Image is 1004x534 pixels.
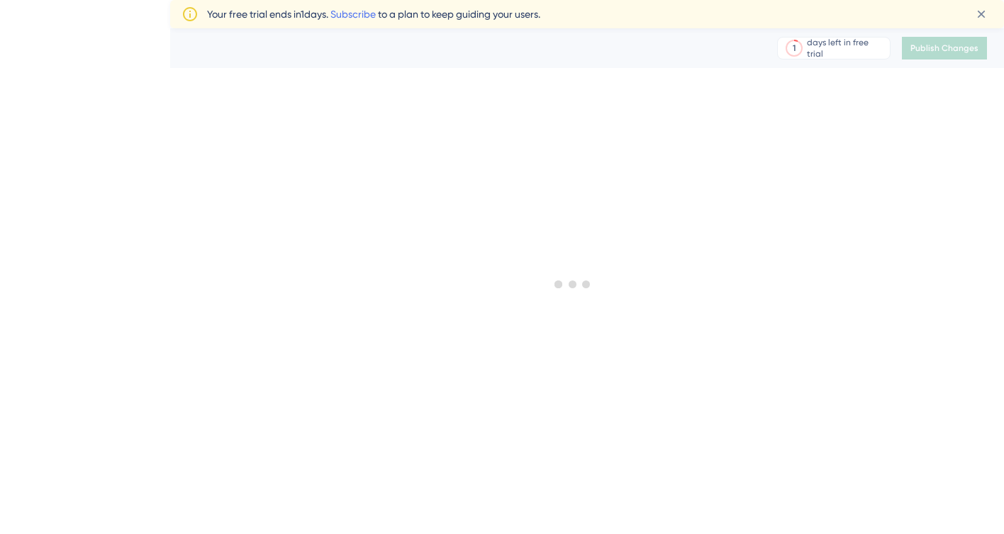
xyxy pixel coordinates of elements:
div: days left in free trial [807,37,886,59]
a: Subscribe [330,8,376,20]
div: 1 [793,42,796,54]
button: Publish Changes [902,37,987,59]
span: Your free trial ends in 1 days. to a plan to keep guiding your users. [207,6,540,23]
span: Publish Changes [910,42,978,54]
